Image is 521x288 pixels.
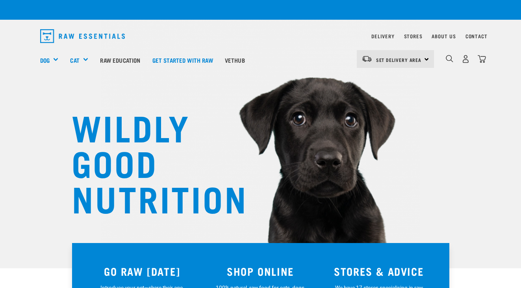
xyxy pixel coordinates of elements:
[371,35,394,37] a: Delivery
[462,55,470,63] img: user.png
[446,55,453,62] img: home-icon-1@2x.png
[324,265,434,277] h3: STORES & ADVICE
[376,58,422,61] span: Set Delivery Area
[88,265,197,277] h3: GO RAW [DATE]
[94,44,146,76] a: Raw Education
[146,44,219,76] a: Get started with Raw
[206,265,315,277] h3: SHOP ONLINE
[40,29,125,43] img: Raw Essentials Logo
[34,26,488,46] nav: dropdown navigation
[432,35,456,37] a: About Us
[465,35,488,37] a: Contact
[70,56,79,65] a: Cat
[362,55,372,62] img: van-moving.png
[478,55,486,63] img: home-icon@2x.png
[40,56,50,65] a: Dog
[404,35,423,37] a: Stores
[72,108,229,215] h1: WILDLY GOOD NUTRITION
[219,44,251,76] a: Vethub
